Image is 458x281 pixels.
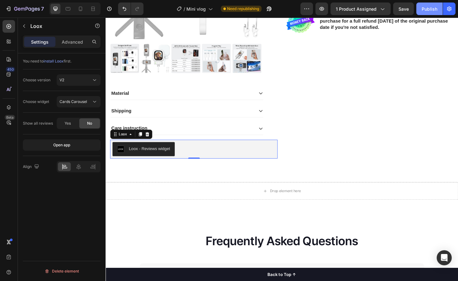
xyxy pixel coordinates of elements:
div: Back to Top ↑ [173,271,203,277]
p: 7 [41,5,44,13]
p: Advanced [62,39,83,45]
button: 1 product assigned [330,3,391,15]
div: Choose version [23,77,50,83]
div: Choose widget [23,99,49,105]
div: Align [23,163,40,171]
div: You need to first. [23,58,101,64]
div: Show all reviews [23,121,53,126]
iframe: Design area [106,18,458,281]
p: Frequently Asked Questions [37,230,339,246]
div: Delete element [44,267,79,275]
p: Settings [31,39,49,45]
div: Undo/Redo [118,3,143,15]
span: Cards Carousel [60,99,87,104]
div: Publish [422,6,437,12]
span: V2 [60,78,64,82]
div: Beta [5,115,15,120]
span: Need republishing [227,6,259,12]
span: Yes [65,121,71,126]
button: V2 [57,74,101,86]
span: 1 product assigned [336,6,377,12]
span: No [87,121,92,126]
button: Cards Carousel [57,96,101,107]
div: Open Intercom Messenger [437,250,452,265]
div: 450 [6,67,15,72]
button: Open app [23,139,101,151]
div: Drop element here [175,182,208,187]
div: Open app [53,142,70,148]
span: install Loox [44,59,64,63]
span: / [184,6,185,12]
span: Mini vlog [186,6,206,12]
button: Publish [416,3,443,15]
span: Save [398,6,409,12]
button: Delete element [23,266,101,276]
button: Save [393,3,414,15]
button: 7 [3,3,47,15]
p: Loox [30,22,84,30]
